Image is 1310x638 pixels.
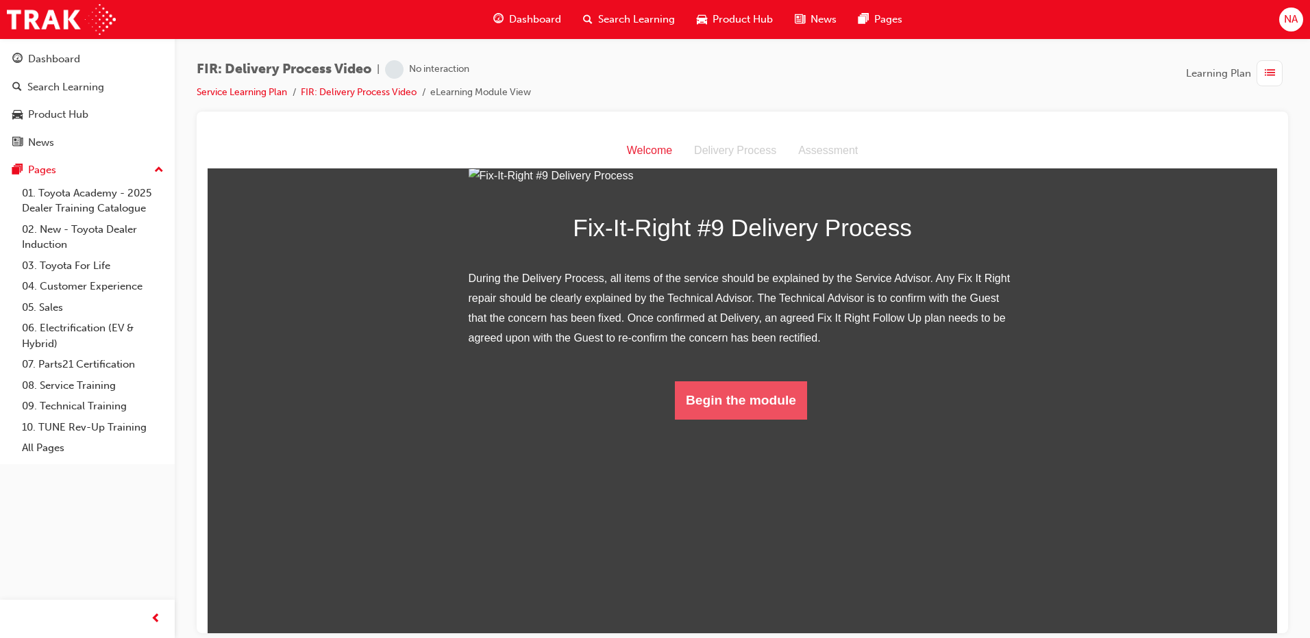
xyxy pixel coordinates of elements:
[811,12,837,27] span: News
[16,183,169,219] a: 01. Toyota Academy - 2025 Dealer Training Catalogue
[858,11,869,28] span: pages-icon
[16,437,169,459] a: All Pages
[16,354,169,375] a: 07. Parts21 Certification
[197,86,287,98] a: Service Learning Plan
[12,164,23,177] span: pages-icon
[686,5,784,34] a: car-iconProduct Hub
[16,276,169,297] a: 04. Customer Experience
[301,86,417,98] a: FIR: Delivery Process Video
[467,248,600,286] button: Begin the module
[713,12,773,27] span: Product Hub
[28,162,56,178] div: Pages
[408,8,475,27] div: Welcome
[795,11,805,28] span: news-icon
[16,219,169,255] a: 02. New - Toyota Dealer Induction
[5,44,169,157] button: DashboardSearch LearningProduct HubNews
[27,79,104,95] div: Search Learning
[154,162,164,179] span: up-icon
[1186,60,1288,86] button: Learning Plan
[1284,12,1298,27] span: NA
[598,12,675,27] span: Search Learning
[5,102,169,127] a: Product Hub
[580,8,661,27] div: Assessment
[509,12,561,27] span: Dashboard
[261,75,809,114] h1: Fix-It-Right #9 Delivery Process
[28,135,54,151] div: News
[28,51,80,67] div: Dashboard
[12,53,23,66] span: guage-icon
[5,47,169,72] a: Dashboard
[482,5,572,34] a: guage-iconDashboard
[572,5,686,34] a: search-iconSearch Learning
[5,130,169,155] a: News
[261,136,809,214] p: During the Delivery Process, all items of the service should be explained by the Service Advisor....
[16,297,169,318] a: 05. Sales
[697,11,707,28] span: car-icon
[28,107,88,123] div: Product Hub
[377,62,380,77] span: |
[16,375,169,396] a: 08. Service Training
[874,12,902,27] span: Pages
[848,5,913,34] a: pages-iconPages
[12,109,23,121] span: car-icon
[151,611,161,628] span: prev-icon
[197,62,371,77] span: FIR: Delivery Process Video
[1186,66,1251,81] span: Learning Plan
[784,5,848,34] a: news-iconNews
[261,33,809,53] img: Fix-It-Right #9 Delivery Process
[409,63,469,76] div: No interaction
[16,396,169,417] a: 09. Technical Training
[12,81,22,94] span: search-icon
[7,4,116,35] img: Trak
[5,157,169,183] button: Pages
[12,137,23,149] span: news-icon
[1265,65,1275,82] span: list-icon
[430,85,531,101] li: eLearning Module View
[16,417,169,438] a: 10. TUNE Rev-Up Training
[16,255,169,277] a: 03. Toyota For Life
[493,11,504,28] span: guage-icon
[16,318,169,354] a: 06. Electrification (EV & Hybrid)
[1279,8,1303,31] button: NA
[583,11,593,28] span: search-icon
[475,8,580,27] div: Delivery Process
[5,75,169,100] a: Search Learning
[385,60,404,79] span: learningRecordVerb_NONE-icon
